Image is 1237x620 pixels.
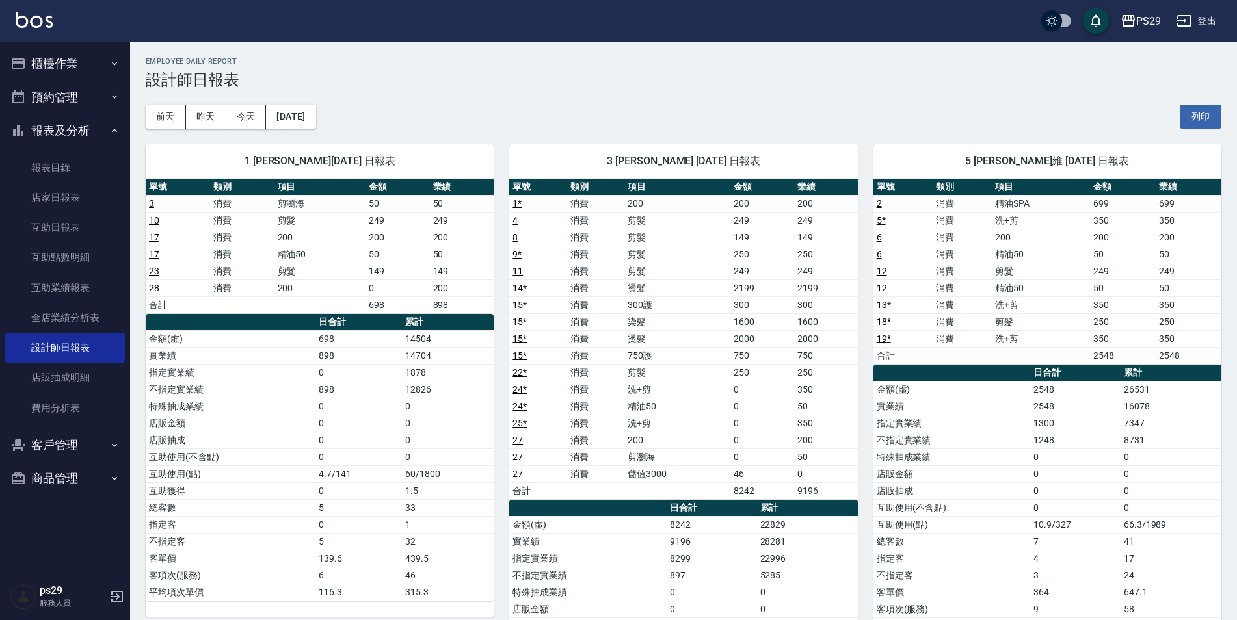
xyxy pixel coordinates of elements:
[757,533,858,550] td: 28281
[730,398,794,415] td: 0
[933,330,992,347] td: 消費
[873,398,1030,415] td: 實業績
[1030,381,1121,398] td: 2548
[210,263,274,279] td: 消費
[402,550,494,567] td: 439.5
[509,516,666,533] td: 金額(虛)
[402,448,494,465] td: 0
[933,296,992,313] td: 消費
[146,415,315,432] td: 店販金額
[624,279,730,296] td: 燙髮
[1090,296,1156,313] td: 350
[402,482,494,499] td: 1.5
[730,465,794,482] td: 46
[873,465,1030,482] td: 店販金額
[402,398,494,415] td: 0
[624,330,730,347] td: 燙髮
[149,249,159,259] a: 17
[1121,516,1221,533] td: 66.3/1989
[730,195,794,212] td: 200
[210,212,274,229] td: 消費
[567,381,625,398] td: 消費
[5,242,125,272] a: 互助點數明細
[1121,533,1221,550] td: 41
[274,195,366,212] td: 剪瀏海
[5,114,125,148] button: 報表及分析
[5,393,125,423] a: 費用分析表
[624,465,730,482] td: 儲值3000
[624,179,730,196] th: 項目
[794,465,858,482] td: 0
[149,198,154,209] a: 3
[430,279,494,296] td: 200
[1121,381,1221,398] td: 26531
[40,597,106,609] p: 服務人員
[366,246,430,263] td: 50
[624,313,730,330] td: 染髮
[146,499,315,516] td: 總客數
[1156,313,1221,330] td: 250
[1121,550,1221,567] td: 17
[730,246,794,263] td: 250
[512,266,523,276] a: 11
[730,415,794,432] td: 0
[315,465,402,482] td: 4.7/141
[730,263,794,279] td: 249
[794,296,858,313] td: 300
[512,435,523,445] a: 27
[509,567,666,584] td: 不指定實業績
[667,550,757,567] td: 8299
[567,296,625,313] td: 消費
[1115,8,1166,34] button: PS29
[315,432,402,448] td: 0
[567,229,625,246] td: 消費
[757,550,858,567] td: 22996
[146,567,315,584] td: 客項次(服務)
[146,381,315,398] td: 不指定實業績
[146,296,210,313] td: 合計
[146,482,315,499] td: 互助獲得
[5,213,125,242] a: 互助日報表
[315,550,402,567] td: 139.6
[873,381,1030,398] td: 金額(虛)
[146,448,315,465] td: 互助使用(不含點)
[5,363,125,393] a: 店販抽成明細
[402,415,494,432] td: 0
[1156,330,1221,347] td: 350
[366,296,430,313] td: 698
[146,432,315,448] td: 店販抽成
[730,364,794,381] td: 250
[794,229,858,246] td: 149
[567,347,625,364] td: 消費
[933,179,992,196] th: 類別
[933,313,992,330] td: 消費
[430,212,494,229] td: 249
[146,533,315,550] td: 不指定客
[430,195,494,212] td: 50
[992,246,1090,263] td: 精油50
[1090,347,1156,364] td: 2548
[315,516,402,533] td: 0
[1156,229,1221,246] td: 200
[567,398,625,415] td: 消費
[567,448,625,465] td: 消費
[1030,365,1121,381] th: 日合計
[5,333,125,363] a: 設計師日報表
[667,516,757,533] td: 8242
[315,567,402,584] td: 6
[567,432,625,448] td: 消費
[509,533,666,550] td: 實業績
[567,263,625,279] td: 消費
[512,452,523,462] a: 27
[1030,448,1121,465] td: 0
[366,179,430,196] th: 金額
[730,179,794,196] th: 金額
[226,105,267,129] button: 今天
[366,229,430,246] td: 200
[210,246,274,263] td: 消費
[794,263,858,279] td: 249
[1180,105,1221,129] button: 列印
[1156,212,1221,229] td: 350
[1121,432,1221,448] td: 8731
[567,246,625,263] td: 消費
